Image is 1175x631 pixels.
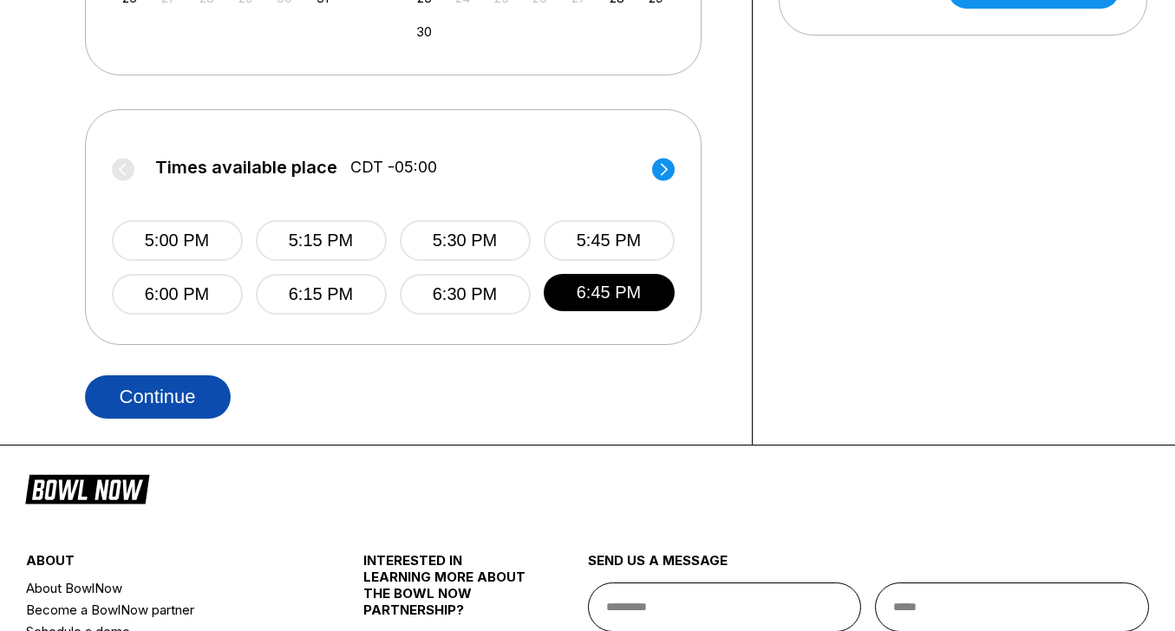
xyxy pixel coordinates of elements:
[350,158,437,177] span: CDT -05:00
[256,220,387,261] button: 5:15 PM
[400,274,531,315] button: 6:30 PM
[155,158,337,177] span: Times available place
[544,220,675,261] button: 5:45 PM
[400,220,531,261] button: 5:30 PM
[26,599,307,621] a: Become a BowlNow partner
[112,220,243,261] button: 5:00 PM
[26,577,307,599] a: About BowlNow
[85,375,231,419] button: Continue
[544,274,675,311] button: 6:45 PM
[26,552,307,577] div: about
[256,274,387,315] button: 6:15 PM
[112,274,243,315] button: 6:00 PM
[413,20,436,43] div: Choose Sunday, November 30th, 2025
[588,552,1150,582] div: send us a message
